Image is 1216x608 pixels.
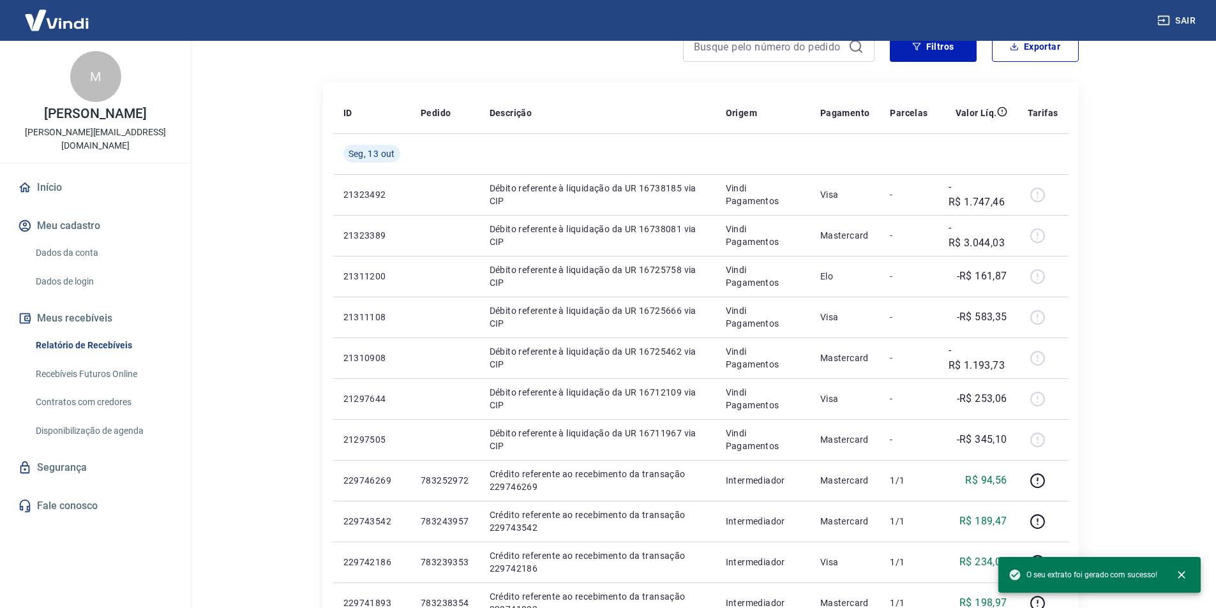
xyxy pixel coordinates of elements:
button: Exportar [992,31,1079,62]
p: Visa [820,311,870,323]
p: 21297505 [343,433,400,446]
p: 783243957 [421,515,469,528]
p: Crédito referente ao recebimento da transação 229746269 [490,468,705,493]
input: Busque pelo número do pedido [694,37,843,56]
p: -R$ 1.193,73 [949,343,1007,373]
p: 21323389 [343,229,400,242]
p: Débito referente à liquidação da UR 16725462 via CIP [490,345,705,371]
p: Vindi Pagamentos [726,304,800,330]
button: Filtros [890,31,977,62]
p: Mastercard [820,229,870,242]
p: Intermediador [726,556,800,568]
p: [PERSON_NAME] [44,107,146,121]
p: - [890,229,927,242]
p: R$ 94,56 [965,473,1007,488]
p: 1/1 [890,474,927,487]
a: Dados da conta [31,240,176,266]
p: Vindi Pagamentos [726,386,800,412]
p: R$ 189,47 [959,514,1007,529]
p: 1/1 [890,556,927,568]
p: Intermediador [726,474,800,487]
p: R$ 234,08 [959,554,1007,570]
p: Visa [820,392,870,405]
p: Débito referente à liquidação da UR 16711967 via CIP [490,427,705,452]
p: Elo [820,270,870,283]
p: - [890,433,927,446]
p: 21311200 [343,270,400,283]
p: 229746269 [343,474,400,487]
span: O seu extrato foi gerado com sucesso! [1009,568,1157,581]
p: Vindi Pagamentos [726,345,800,371]
p: Valor Líq. [956,107,997,119]
p: Vindi Pagamentos [726,427,800,452]
p: - [890,311,927,323]
p: Débito referente à liquidação da UR 16738081 via CIP [490,223,705,248]
p: 21311108 [343,311,400,323]
p: 1/1 [890,515,927,528]
a: Fale conosco [15,492,176,520]
a: Segurança [15,454,176,482]
p: Débito referente à liquidação da UR 16725666 via CIP [490,304,705,330]
a: Contratos com credores [31,389,176,415]
p: -R$ 345,10 [957,432,1007,447]
p: Intermediador [726,515,800,528]
p: Visa [820,188,870,201]
p: 783239353 [421,556,469,568]
p: 229743542 [343,515,400,528]
p: Vindi Pagamentos [726,263,800,289]
p: -R$ 253,06 [957,391,1007,406]
a: Disponibilização de agenda [31,418,176,444]
p: -R$ 161,87 [957,269,1007,284]
p: Pagamento [820,107,870,119]
p: Descrição [490,107,532,119]
p: Mastercard [820,474,870,487]
p: -R$ 3.044,03 [949,220,1007,251]
a: Início [15,174,176,202]
span: Seg, 13 out [349,147,395,160]
button: Sair [1155,9,1201,33]
p: Parcelas [890,107,927,119]
p: ID [343,107,352,119]
p: Mastercard [820,433,870,446]
p: - [890,188,927,201]
div: M [70,51,121,102]
p: 783252972 [421,474,469,487]
p: 21310908 [343,352,400,364]
p: Origem [726,107,757,119]
button: Meus recebíveis [15,304,176,332]
p: Visa [820,556,870,568]
p: - [890,352,927,364]
p: Débito referente à liquidação da UR 16712109 via CIP [490,386,705,412]
p: Pedido [421,107,451,119]
p: - [890,392,927,405]
p: 21297644 [343,392,400,405]
p: Tarifas [1028,107,1058,119]
p: [PERSON_NAME][EMAIL_ADDRESS][DOMAIN_NAME] [10,126,181,152]
p: Vindi Pagamentos [726,182,800,207]
p: Crédito referente ao recebimento da transação 229743542 [490,508,705,534]
p: Débito referente à liquidação da UR 16738185 via CIP [490,182,705,207]
p: Vindi Pagamentos [726,223,800,248]
p: Crédito referente ao recebimento da transação 229742186 [490,549,705,575]
p: -R$ 1.747,46 [949,179,1007,210]
p: -R$ 583,35 [957,309,1007,325]
a: Relatório de Recebíveis [31,332,176,359]
button: Meu cadastro [15,212,176,240]
p: 21323492 [343,188,400,201]
p: - [890,270,927,283]
p: 229742186 [343,556,400,568]
img: Vindi [15,1,98,40]
p: Mastercard [820,352,870,364]
p: Débito referente à liquidação da UR 16725758 via CIP [490,263,705,289]
a: Dados de login [31,269,176,295]
a: Recebíveis Futuros Online [31,361,176,387]
p: Mastercard [820,515,870,528]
